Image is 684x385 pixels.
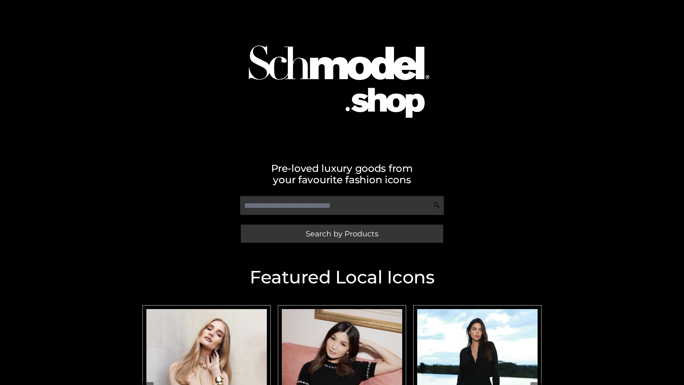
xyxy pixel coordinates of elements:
span: Search by Products [306,230,378,237]
img: Search Icon [433,202,440,209]
a: Search by Products [241,225,443,243]
h2: Pre-loved luxury goods from your favourite fashion icons [139,163,545,185]
h2: Featured Local Icons​ [139,268,545,286]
